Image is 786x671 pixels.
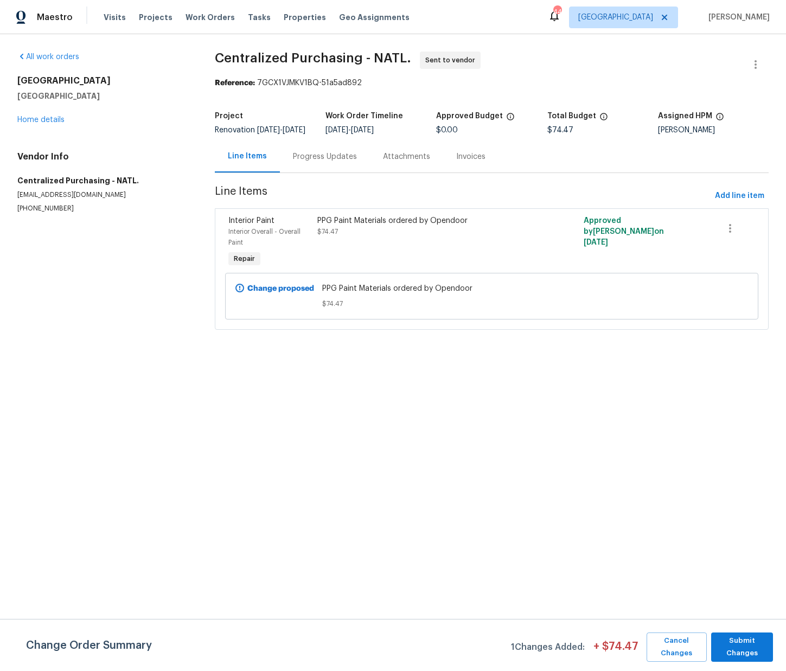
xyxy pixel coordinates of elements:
[325,112,403,120] h5: Work Order Timeline
[104,12,126,23] span: Visits
[215,79,255,87] b: Reference:
[715,112,724,126] span: The hpm assigned to this work order.
[17,190,189,200] p: [EMAIL_ADDRESS][DOMAIN_NAME]
[715,189,764,203] span: Add line item
[229,253,259,264] span: Repair
[704,12,770,23] span: [PERSON_NAME]
[547,126,573,134] span: $74.47
[283,126,305,134] span: [DATE]
[17,175,189,186] h5: Centralized Purchasing - NATL.
[584,239,608,246] span: [DATE]
[17,151,189,162] h4: Vendor Info
[711,186,769,206] button: Add line item
[325,126,374,134] span: -
[425,55,480,66] span: Sent to vendor
[215,52,411,65] span: Centralized Purchasing - NATL.
[584,217,664,246] span: Approved by [PERSON_NAME] on
[17,116,65,124] a: Home details
[599,112,608,126] span: The total cost of line items that have been proposed by Opendoor. This sum includes line items th...
[578,12,653,23] span: [GEOGRAPHIC_DATA]
[139,12,172,23] span: Projects
[215,78,769,88] div: 7GCX1VJMKV1BQ-51a5ad892
[247,285,314,292] b: Change proposed
[658,112,712,120] h5: Assigned HPM
[248,14,271,21] span: Tasks
[228,228,301,246] span: Interior Overall - Overall Paint
[215,186,711,206] span: Line Items
[17,53,79,61] a: All work orders
[547,112,596,120] h5: Total Budget
[215,126,305,134] span: Renovation
[317,215,533,226] div: PPG Paint Materials ordered by Opendoor
[506,112,515,126] span: The total cost of line items that have been approved by both Opendoor and the Trade Partner. This...
[322,283,662,294] span: PPG Paint Materials ordered by Opendoor
[17,204,189,213] p: [PHONE_NUMBER]
[351,126,374,134] span: [DATE]
[293,151,357,162] div: Progress Updates
[658,126,769,134] div: [PERSON_NAME]
[325,126,348,134] span: [DATE]
[436,126,458,134] span: $0.00
[553,7,561,17] div: 44
[228,151,267,162] div: Line Items
[257,126,280,134] span: [DATE]
[284,12,326,23] span: Properties
[317,228,338,235] span: $74.47
[383,151,430,162] div: Attachments
[215,112,243,120] h5: Project
[37,12,73,23] span: Maestro
[228,217,274,225] span: Interior Paint
[456,151,485,162] div: Invoices
[257,126,305,134] span: -
[186,12,235,23] span: Work Orders
[17,75,189,86] h2: [GEOGRAPHIC_DATA]
[436,112,503,120] h5: Approved Budget
[17,91,189,101] h5: [GEOGRAPHIC_DATA]
[339,12,410,23] span: Geo Assignments
[322,298,662,309] span: $74.47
